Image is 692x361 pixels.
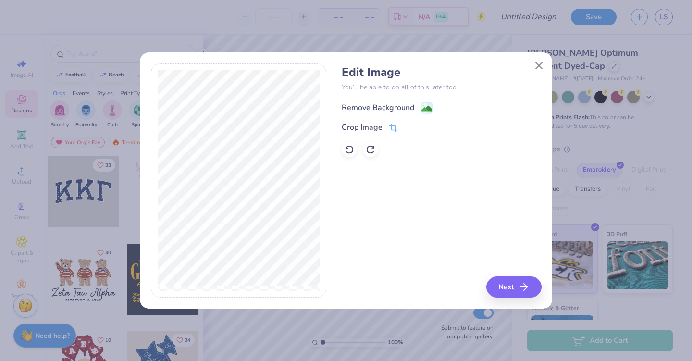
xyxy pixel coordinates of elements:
div: Crop Image [342,122,383,133]
div: Remove Background [342,102,414,113]
h4: Edit Image [342,65,541,79]
p: You’ll be able to do all of this later too. [342,82,541,92]
button: Close [530,57,548,75]
button: Next [486,276,542,298]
